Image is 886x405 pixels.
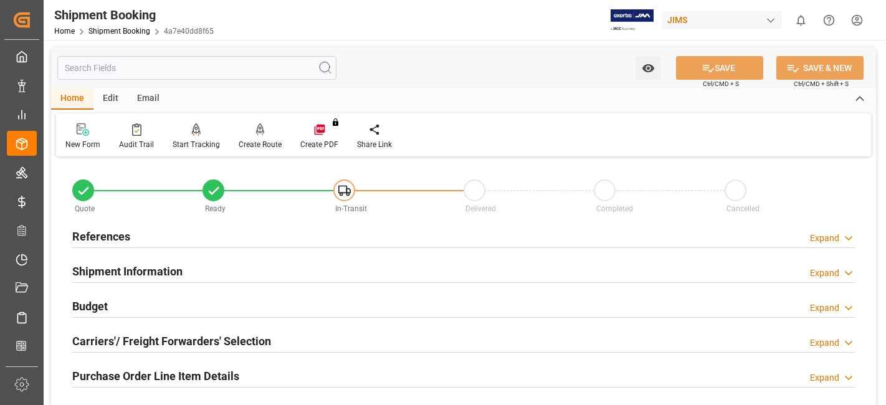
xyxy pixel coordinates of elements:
span: Cancelled [726,204,760,213]
div: Home [51,88,93,110]
div: Expand [810,336,839,350]
span: In-Transit [335,204,367,213]
div: New Form [65,139,100,150]
img: Exertis%20JAM%20-%20Email%20Logo.jpg_1722504956.jpg [611,9,654,31]
span: Quote [75,204,95,213]
div: Expand [810,371,839,384]
div: Expand [810,267,839,280]
div: Share Link [357,139,392,150]
div: Edit [93,88,128,110]
a: Shipment Booking [88,27,150,36]
h2: Carriers'/ Freight Forwarders' Selection [72,333,271,350]
input: Search Fields [57,56,336,80]
div: Expand [810,302,839,315]
span: Ready [205,204,226,213]
h2: Shipment Information [72,263,183,280]
span: Delivered [465,204,496,213]
div: Audit Trail [119,139,154,150]
button: SAVE [676,56,763,80]
h2: Budget [72,298,108,315]
div: Shipment Booking [54,6,214,24]
span: Ctrl/CMD + Shift + S [794,79,849,88]
button: JIMS [662,8,787,32]
div: Expand [810,232,839,245]
span: Completed [596,204,633,213]
button: SAVE & NEW [776,56,864,80]
div: Email [128,88,169,110]
h2: Purchase Order Line Item Details [72,368,239,384]
div: Start Tracking [173,139,220,150]
div: JIMS [662,11,782,29]
a: Home [54,27,75,36]
button: Help Center [815,6,843,34]
button: open menu [636,56,661,80]
span: Ctrl/CMD + S [703,79,739,88]
h2: References [72,228,130,245]
button: show 0 new notifications [787,6,815,34]
div: Create Route [239,139,282,150]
